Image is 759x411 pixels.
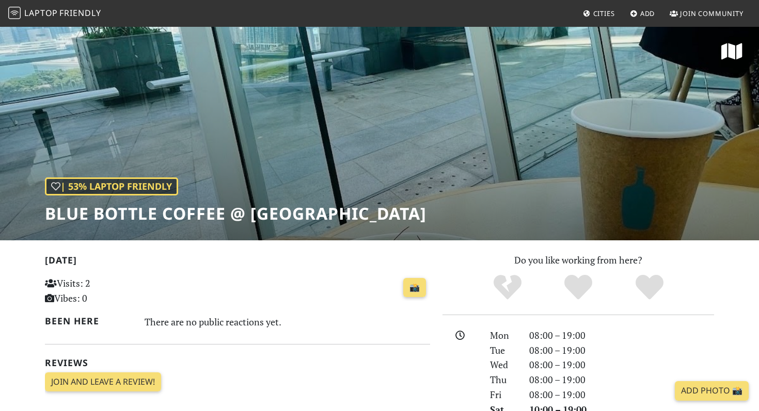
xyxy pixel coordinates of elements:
div: Thu [484,372,523,387]
span: Laptop [24,7,58,19]
a: Add Photo 📸 [675,381,749,401]
div: Yes [543,273,614,302]
h2: [DATE] [45,255,430,270]
div: 08:00 – 19:00 [523,372,720,387]
div: Wed [484,357,523,372]
div: | 53% Laptop Friendly [45,177,178,195]
div: 08:00 – 19:00 [523,328,720,343]
h2: Been here [45,316,132,326]
span: Cities [593,9,615,18]
div: Tue [484,343,523,358]
div: No [472,273,543,302]
span: Join Community [680,9,744,18]
div: 08:00 – 19:00 [523,343,720,358]
a: Join and leave a review! [45,372,161,392]
a: Add [626,4,659,23]
a: LaptopFriendly LaptopFriendly [8,5,101,23]
span: Add [640,9,655,18]
a: Cities [579,4,619,23]
img: LaptopFriendly [8,7,21,19]
a: Join Community [666,4,748,23]
p: Visits: 2 Vibes: 0 [45,276,165,306]
div: 08:00 – 19:00 [523,357,720,372]
div: Definitely! [614,273,685,302]
p: Do you like working from here? [442,253,714,268]
a: 📸 [403,278,426,298]
div: 08:00 – 19:00 [523,387,720,402]
div: Fri [484,387,523,402]
div: Mon [484,328,523,343]
div: There are no public reactions yet. [145,314,431,330]
h2: Reviews [45,357,430,368]
h1: Blue Bottle Coffee @ [GEOGRAPHIC_DATA] [45,204,426,223]
span: Friendly [59,7,101,19]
